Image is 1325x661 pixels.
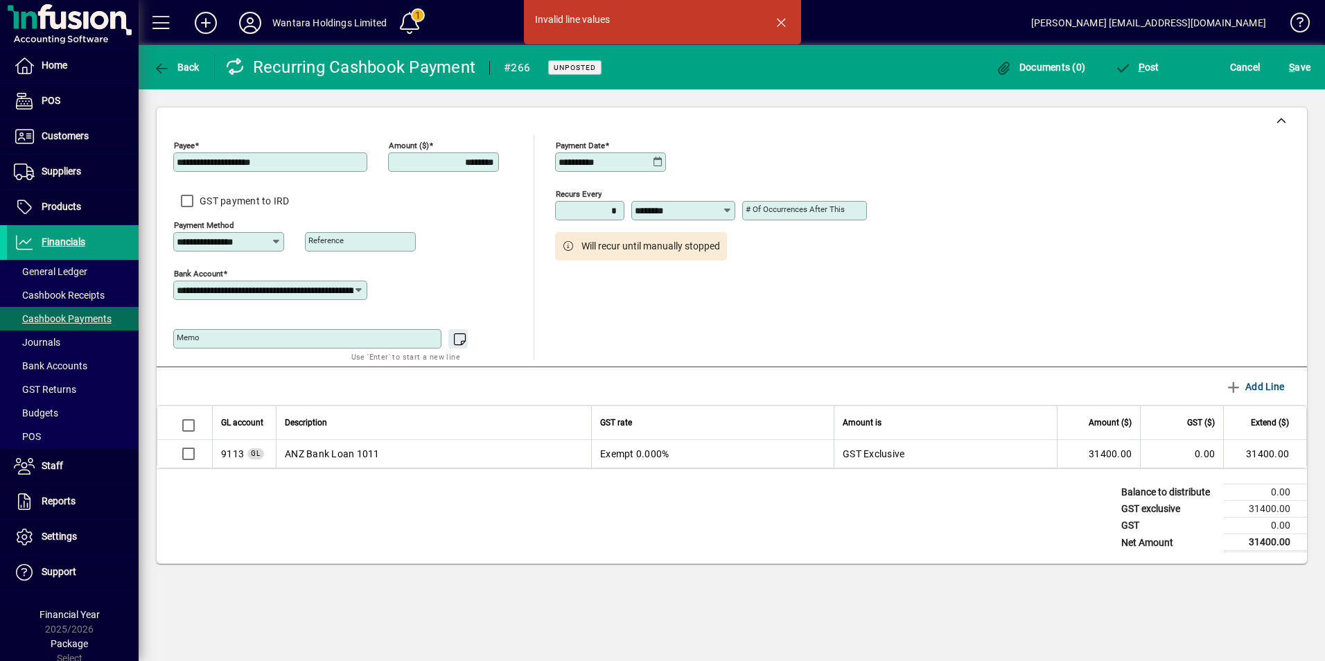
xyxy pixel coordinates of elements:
[1230,56,1261,78] span: Cancel
[42,460,63,471] span: Staff
[581,239,720,254] span: Will recur until manually stopped
[7,401,139,425] a: Budgets
[153,62,200,73] span: Back
[42,130,89,141] span: Customers
[1289,56,1310,78] span: ave
[14,290,105,301] span: Cashbook Receipts
[7,49,139,83] a: Home
[7,190,139,224] a: Products
[7,484,139,519] a: Reports
[174,220,234,230] mat-label: Payment method
[1220,374,1290,399] button: Add Line
[42,201,81,212] span: Products
[221,447,244,461] span: ANZ Bank Loan 1011
[1114,62,1159,73] span: ost
[14,384,76,395] span: GST Returns
[14,360,87,371] span: Bank Accounts
[7,555,139,590] a: Support
[308,236,344,245] mat-label: Reference
[42,566,76,577] span: Support
[7,283,139,307] a: Cashbook Receipts
[251,450,261,457] span: GL
[7,354,139,378] a: Bank Accounts
[276,440,591,468] td: ANZ Bank Loan 1011
[7,425,139,448] a: POS
[42,95,60,106] span: POS
[177,333,200,342] mat-label: Memo
[1223,440,1306,468] td: 31400.00
[139,55,215,80] app-page-header-button: Back
[1089,415,1132,430] span: Amount ($)
[1224,534,1307,552] td: 31400.00
[7,260,139,283] a: General Ledger
[197,194,290,208] label: GST payment to IRD
[7,520,139,554] a: Settings
[995,62,1085,73] span: Documents (0)
[1114,518,1224,534] td: GST
[1111,55,1163,80] button: Post
[843,415,881,430] span: Amount is
[351,349,460,364] mat-hint: Use 'Enter' to start a new line
[42,60,67,71] span: Home
[1251,415,1289,430] span: Extend ($)
[1114,501,1224,518] td: GST exclusive
[184,10,228,35] button: Add
[504,57,530,79] div: #266
[7,155,139,189] a: Suppliers
[7,84,139,118] a: POS
[1187,415,1215,430] span: GST ($)
[42,531,77,542] span: Settings
[591,440,834,468] td: Exempt 0.000%
[14,313,112,324] span: Cashbook Payments
[174,141,195,150] mat-label: Payee
[42,236,85,247] span: Financials
[1225,376,1285,398] span: Add Line
[1031,12,1266,34] div: [PERSON_NAME] [EMAIL_ADDRESS][DOMAIN_NAME]
[1114,534,1224,552] td: Net Amount
[1139,62,1145,73] span: P
[51,638,88,649] span: Package
[1114,484,1224,501] td: Balance to distribute
[7,330,139,354] a: Journals
[14,431,41,442] span: POS
[228,10,272,35] button: Profile
[556,189,602,199] mat-label: Recurs every
[42,166,81,177] span: Suppliers
[14,266,87,277] span: General Ledger
[600,415,632,430] span: GST rate
[14,337,60,348] span: Journals
[1140,440,1223,468] td: 0.00
[7,449,139,484] a: Staff
[285,415,327,430] span: Description
[1289,62,1295,73] span: S
[42,495,76,506] span: Reports
[225,56,476,78] div: Recurring Cashbook Payment
[992,55,1089,80] button: Documents (0)
[834,440,1057,468] td: GST Exclusive
[14,407,58,418] span: Budgets
[1224,501,1307,518] td: 31400.00
[746,204,845,214] mat-label: # of occurrences after this
[272,12,387,34] div: Wantara Holdings Limited
[1227,55,1264,80] button: Cancel
[1285,55,1314,80] button: Save
[1224,484,1307,501] td: 0.00
[221,415,263,430] span: GL account
[40,609,100,620] span: Financial Year
[174,269,223,279] mat-label: Bank Account
[7,119,139,154] a: Customers
[1280,3,1308,48] a: Knowledge Base
[556,141,605,150] mat-label: Payment Date
[554,63,596,72] span: Unposted
[7,307,139,330] a: Cashbook Payments
[1057,440,1140,468] td: 31400.00
[7,378,139,401] a: GST Returns
[1224,518,1307,534] td: 0.00
[389,141,429,150] mat-label: Amount ($)
[150,55,203,80] button: Back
